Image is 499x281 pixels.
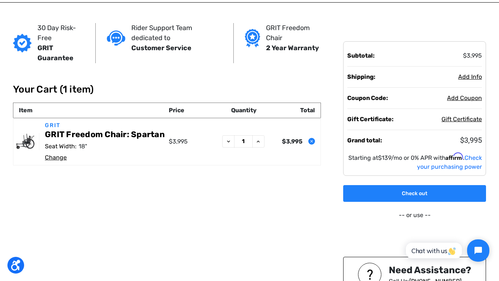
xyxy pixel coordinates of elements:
[378,154,391,161] span: $139
[107,30,125,46] img: Customer service
[347,94,388,101] strong: Coupon Code:
[13,84,486,95] h1: Your Cart (1 item)
[37,23,84,43] p: 30 Day Risk-Free
[389,263,471,277] div: Need Assistance?
[245,29,260,48] img: Grit freedom
[347,52,375,59] strong: Subtotal:
[234,135,253,148] input: GRIT Freedom Chair: Spartan
[282,138,302,145] strong: $3,995
[131,44,191,52] strong: Customer Service
[169,138,188,145] span: $3,995
[347,73,375,80] strong: Shipping:
[447,94,482,103] button: Add Coupon
[131,23,222,43] p: Rider Support Team dedicated to
[343,211,486,220] p: -- or use --
[269,103,321,118] th: Total
[13,103,167,118] th: Item
[460,136,482,145] span: $3,995
[458,73,482,80] span: Add Info
[167,103,218,118] th: Price
[45,142,119,151] dd: 18"
[266,23,321,43] p: GRIT Freedom Chair
[37,44,73,62] strong: GRIT Guarantee
[45,121,165,130] p: GRIT
[347,116,394,123] strong: Gift Certificate:
[347,137,382,144] strong: Grand total:
[347,153,482,171] p: Starting at /mo or 0% APR with .
[45,130,165,139] a: GRIT Freedom Chair: Spartan
[266,44,319,52] strong: 2 Year Warranty
[45,142,76,151] dt: Seat Width:
[446,153,463,160] span: Affirm
[308,138,315,145] button: Remove GRIT Freedom Chair: Spartan from cart
[218,103,269,118] th: Quantity
[13,34,32,52] img: GRIT Guarantee
[441,115,482,124] button: Gift Certificate
[343,185,486,202] a: Check out
[45,154,67,161] a: Change options for GRIT Freedom Chair: Spartan
[458,72,482,81] button: Add Info
[463,52,482,59] span: $3,995
[343,226,486,240] iframe: PayPal-paypal
[398,233,496,268] iframe: Tidio Chat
